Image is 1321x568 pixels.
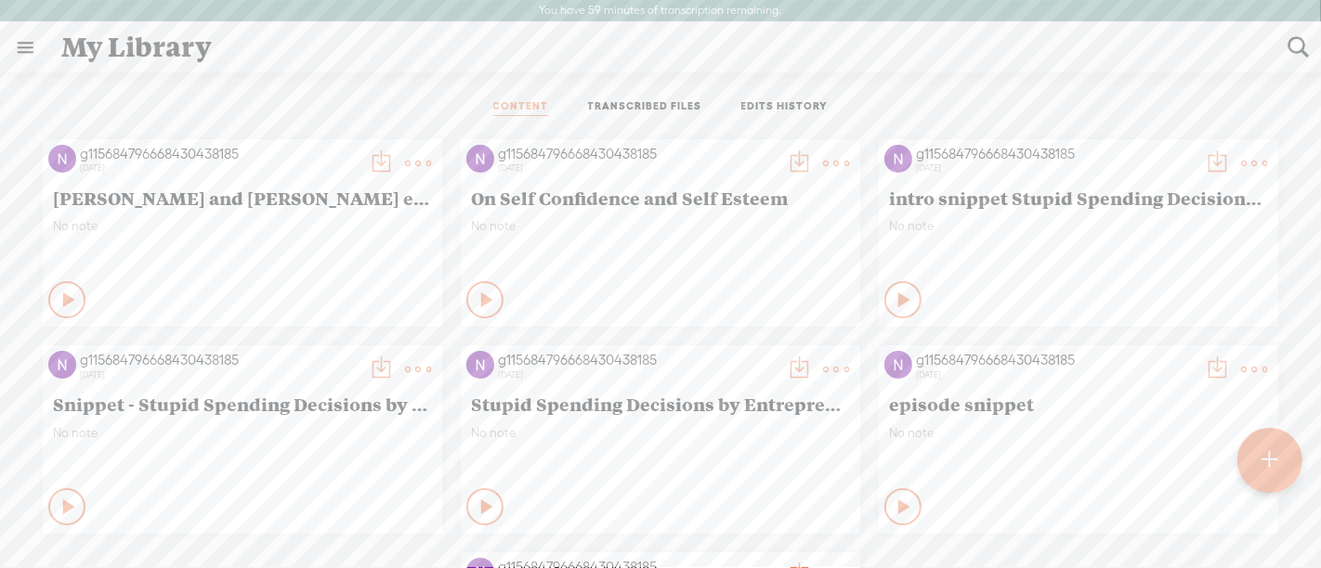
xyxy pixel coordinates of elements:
[741,99,829,116] a: EDITS HISTORY
[498,145,777,163] div: g115684796668430438185
[48,351,76,379] img: http%3A%2F%2Fres.cloudinary.com%2Ftrebble-fm%2Fimage%2Fupload%2Fv1753703250%2Fcom.trebble.trebble...
[884,145,912,173] img: http%3A%2F%2Fres.cloudinary.com%2Ftrebble-fm%2Fimage%2Fupload%2Fv1753703250%2Fcom.trebble.trebble...
[80,145,359,163] div: g115684796668430438185
[588,99,702,116] a: TRANSCRIBED FILES
[889,187,1268,209] span: intro snippet Stupid Spending Decisions by Entrepreneurs with [PERSON_NAME]
[53,425,432,441] span: No note
[466,351,494,379] img: http%3A%2F%2Fres.cloudinary.com%2Ftrebble-fm%2Fimage%2Fupload%2Fv1753703250%2Fcom.trebble.trebble...
[80,351,359,369] div: g115684796668430438185
[916,145,1195,163] div: g115684796668430438185
[889,218,1268,234] span: No note
[889,393,1268,415] span: episode snippet
[53,218,432,234] span: No note
[916,162,1195,174] div: [DATE]
[471,425,850,441] span: No note
[80,369,359,381] div: [DATE]
[466,145,494,173] img: http%3A%2F%2Fres.cloudinary.com%2Ftrebble-fm%2Fimage%2Fupload%2Fv1753703250%2Fcom.trebble.trebble...
[889,425,1268,441] span: No note
[498,162,777,174] div: [DATE]
[916,351,1195,369] div: g115684796668430438185
[498,351,777,369] div: g115684796668430438185
[916,369,1195,381] div: [DATE]
[80,162,359,174] div: [DATE]
[471,393,850,415] span: Stupid Spending Decisions by Entrepreneurs with [PERSON_NAME]
[53,393,432,415] span: Snippet - Stupid Spending Decisions by Entrepreneurs with [PERSON_NAME]
[48,145,76,173] img: http%3A%2F%2Fres.cloudinary.com%2Ftrebble-fm%2Fimage%2Fupload%2Fv1753703250%2Fcom.trebble.trebble...
[498,369,777,381] div: [DATE]
[884,351,912,379] img: http%3A%2F%2Fres.cloudinary.com%2Ftrebble-fm%2Fimage%2Fupload%2Fv1753703250%2Fcom.trebble.trebble...
[493,99,549,116] a: CONTENT
[471,218,850,234] span: No note
[471,187,850,209] span: On Self Confidence and Self Esteem
[540,4,782,19] label: You have 59 minutes of transcription remaining.
[48,23,1275,71] div: My Library
[53,187,432,209] span: [PERSON_NAME] and [PERSON_NAME] ep snippet 2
